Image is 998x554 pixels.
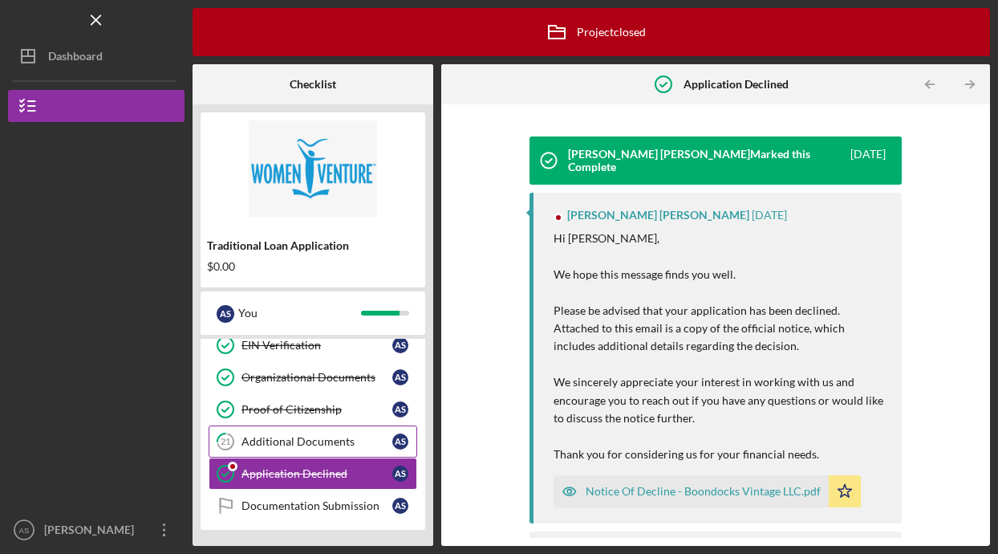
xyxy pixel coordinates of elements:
p: Please be advised that your application has been declined. Attached to this email is a copy of th... [554,302,886,356]
div: A S [392,466,408,482]
div: $0.00 [207,260,419,273]
time: 2025-09-24 18:23 [752,209,787,222]
div: Documentation Submission [241,499,392,512]
button: AS[PERSON_NAME] [8,514,185,546]
div: EIN Verification [241,339,392,352]
a: Application DeclinedAS [209,458,417,490]
tspan: 21 [221,437,230,447]
a: 21Additional DocumentsAS [209,426,417,458]
p: Thank you for considering us for your financial needs. [554,446,886,463]
a: Organizational DocumentsAS [209,361,417,393]
div: Proof of Citizenship [241,403,392,416]
img: Product logo [201,120,425,217]
p: We sincerely appreciate your interest in working with us and encourage you to reach out if you ha... [554,373,886,427]
div: Dashboard [48,40,103,76]
b: Application Declined [684,78,789,91]
div: Application Declined [241,467,392,480]
div: [PERSON_NAME] [PERSON_NAME] Marked this Complete [568,148,849,173]
div: A S [217,305,234,323]
a: Proof of CitizenshipAS [209,393,417,426]
button: Notice Of Decline - Boondocks Vintage LLC.pdf [554,475,861,507]
div: Organizational Documents [241,371,392,384]
div: A S [392,337,408,353]
div: [PERSON_NAME] [40,514,144,550]
p: We hope this message finds you well. [554,266,886,283]
button: Dashboard [8,40,185,72]
div: Project closed [537,12,646,52]
a: EIN VerificationAS [209,329,417,361]
div: A S [392,434,408,450]
div: Traditional Loan Application [207,239,419,252]
p: Hi [PERSON_NAME], [554,230,886,247]
div: A S [392,369,408,385]
a: Documentation SubmissionAS [209,490,417,522]
div: [PERSON_NAME] [PERSON_NAME] [567,209,749,222]
div: Notice Of Decline - Boondocks Vintage LLC.pdf [586,485,821,498]
div: A S [392,401,408,418]
div: You [238,299,361,327]
div: A S [392,498,408,514]
div: Additional Documents [241,435,392,448]
b: Checklist [290,78,336,91]
text: AS [19,526,30,535]
time: 2025-09-24 18:23 [850,148,886,173]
